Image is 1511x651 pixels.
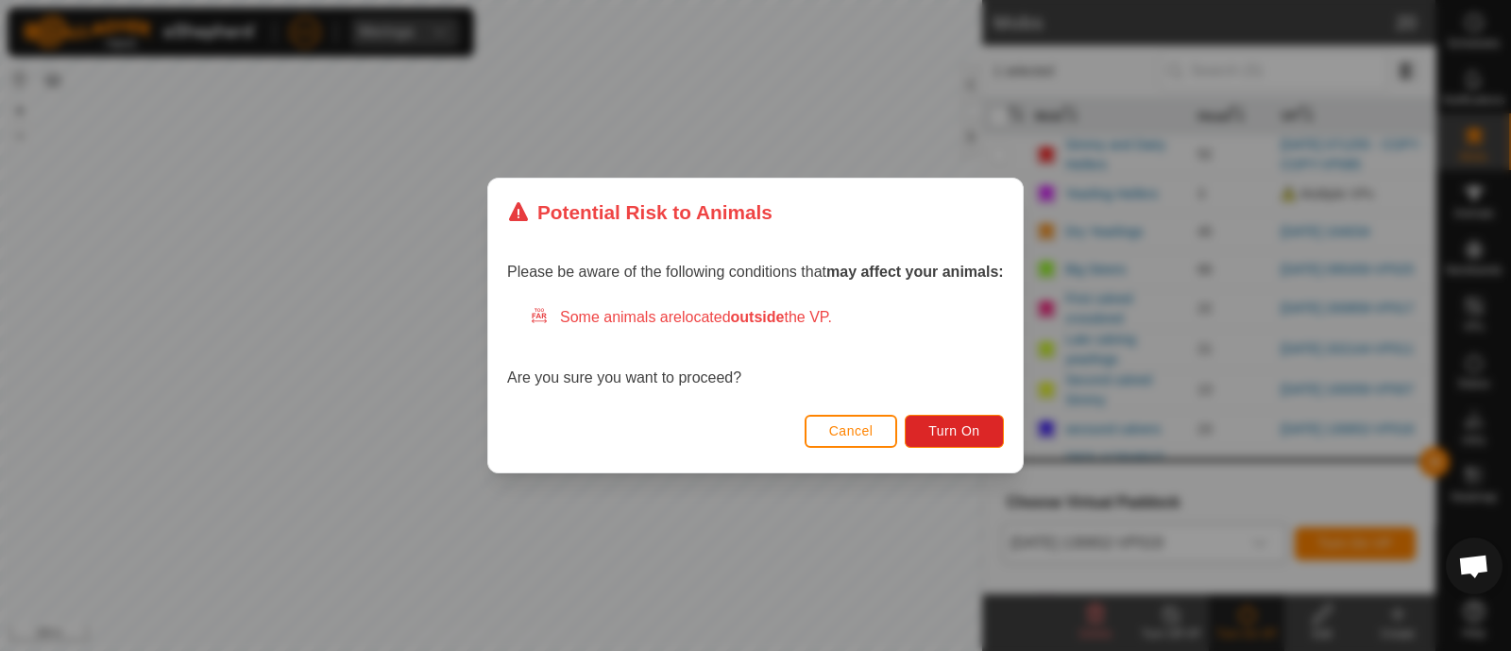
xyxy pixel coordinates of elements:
span: Cancel [829,423,874,438]
div: Some animals are [530,306,1004,329]
span: Please be aware of the following conditions that [507,264,1004,280]
strong: may affect your animals: [826,264,1004,280]
div: Open chat [1446,538,1503,594]
div: Are you sure you want to proceed? [507,306,1004,389]
button: Cancel [805,415,898,448]
span: located the VP. [682,309,832,325]
strong: outside [731,309,785,325]
button: Turn On [906,415,1004,448]
div: Potential Risk to Animals [507,197,772,227]
span: Turn On [929,423,980,438]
